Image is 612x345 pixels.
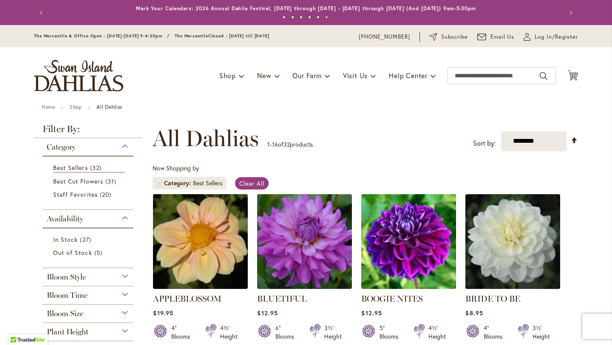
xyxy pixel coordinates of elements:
[389,71,428,80] span: Help Center
[94,248,105,257] span: 5
[53,177,125,186] a: Best Cut Flowers
[473,136,496,151] label: Sort by:
[153,283,248,291] a: APPLEBLOSSOM
[267,138,313,151] p: - of products
[484,324,507,341] div: 4" Blooms
[257,294,307,304] a: BLUETIFUL
[359,33,410,41] a: [PHONE_NUMBER]
[561,4,578,21] button: Next
[105,177,119,186] span: 31
[34,4,51,21] button: Previous
[490,33,515,41] span: Email Us
[524,33,578,41] a: Log In/Register
[300,16,303,19] button: 3 of 6
[275,324,299,341] div: 6" Blooms
[153,126,259,151] span: All Dahlias
[267,140,270,148] span: 1
[533,324,550,341] div: 3½' Height
[477,33,515,41] a: Email Us
[164,179,193,187] span: Category
[219,71,236,80] span: Shop
[47,327,88,337] span: Plant Height
[208,33,269,39] span: Closed - [DATE] till [DATE]
[53,164,88,172] span: Best Sellers
[324,324,342,341] div: 3½' Height
[308,16,311,19] button: 4 of 6
[465,283,560,291] a: BRIDE TO BE
[53,190,98,198] span: Staff Favorites
[535,33,578,41] span: Log In/Register
[34,33,208,39] span: The Mercantile & Office Open - [DATE]-[DATE] 9-4:30pm / The Mercantile
[42,104,55,110] a: Home
[70,104,82,110] a: Shop
[53,249,92,257] span: Out of Stock
[53,177,103,185] span: Best Cut Flowers
[361,283,456,291] a: BOOGIE NITES
[361,309,382,317] span: $12.95
[136,5,476,11] a: Mark Your Calendars: 2026 Annual Dahlia Festival, [DATE] through [DATE] - [DATE] through [DATE] (...
[235,177,269,189] a: Clear All
[6,315,30,339] iframe: Launch Accessibility Center
[291,16,294,19] button: 2 of 6
[257,71,271,80] span: New
[317,16,320,19] button: 5 of 6
[53,248,125,257] a: Out of Stock 5
[272,140,278,148] span: 16
[47,142,76,152] span: Category
[153,294,221,304] a: APPLEBLOSSOM
[47,291,88,300] span: Bloom Time
[283,140,290,148] span: 32
[90,163,104,172] span: 32
[153,164,199,172] span: Now Shopping by
[429,33,468,41] a: Subscribe
[96,104,122,110] strong: All Dahlias
[100,190,113,199] span: 20
[153,194,248,289] img: APPLEBLOSSOM
[380,324,403,341] div: 5" Blooms
[361,194,456,289] img: BOOGIE NITES
[239,179,264,187] span: Clear All
[343,71,368,80] span: Visit Us
[441,33,468,41] span: Subscribe
[47,214,83,223] span: Availability
[193,179,222,187] div: Best Sellers
[157,181,162,186] a: Remove Category Best Sellers
[428,324,446,341] div: 4½' Height
[53,163,125,172] a: Best Sellers
[465,309,483,317] span: $8.95
[463,192,563,291] img: BRIDE TO BE
[257,194,352,289] img: Bluetiful
[257,309,278,317] span: $12.95
[47,272,86,282] span: Bloom Style
[53,235,125,244] a: In Stock 27
[361,294,423,304] a: BOOGIE NITES
[53,190,125,199] a: Staff Favorites
[153,309,173,317] span: $19.95
[34,124,142,138] strong: Filter By:
[465,294,520,304] a: BRIDE TO BE
[47,309,83,318] span: Bloom Size
[325,16,328,19] button: 6 of 6
[257,283,352,291] a: Bluetiful
[53,235,78,243] span: In Stock
[171,324,195,341] div: 4" Blooms
[283,16,286,19] button: 1 of 6
[34,60,123,91] a: store logo
[80,235,93,244] span: 27
[292,71,321,80] span: Our Farm
[220,324,238,341] div: 4½' Height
